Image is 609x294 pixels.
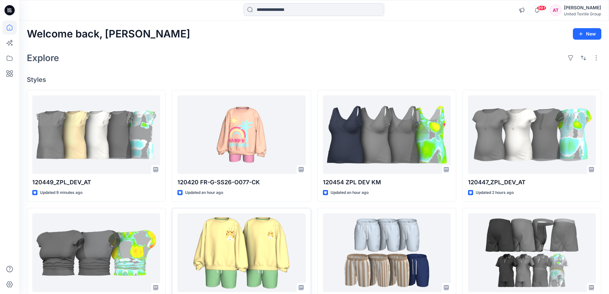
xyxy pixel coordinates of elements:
[177,213,305,292] a: 120396 FR-U-SS26-O073-CK
[323,213,451,292] a: 120395 FR-B-SS26-S070-CK
[323,95,451,174] a: 120454 ZPL DEV KM
[27,76,601,83] h4: Styles
[331,189,369,196] p: Updated an hour ago
[468,213,596,292] a: 120451 ZPL SET DEV KM
[177,95,305,174] a: 120420 FR-G-SS26-O077-CK
[537,5,546,11] span: 99+
[564,4,601,12] div: [PERSON_NAME]
[177,178,305,187] p: 120420 FR-G-SS26-O077-CK
[32,213,160,292] a: 120439_ZPL_DEV_RG
[40,189,82,196] p: Updated 9 minutes ago
[564,12,601,16] div: United Textile Group
[27,53,59,63] h2: Explore
[468,178,596,187] p: 120447_ZPL_DEV_AT
[323,178,451,187] p: 120454 ZPL DEV KM
[32,95,160,174] a: 120449_ZPL_DEV_AT
[185,189,223,196] p: Updated an hour ago
[476,189,514,196] p: Updated 2 hours ago
[27,28,190,40] h2: Welcome back, [PERSON_NAME]
[468,95,596,174] a: 120447_ZPL_DEV_AT
[32,178,160,187] p: 120449_ZPL_DEV_AT
[550,4,561,16] div: AT
[573,28,601,40] button: New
